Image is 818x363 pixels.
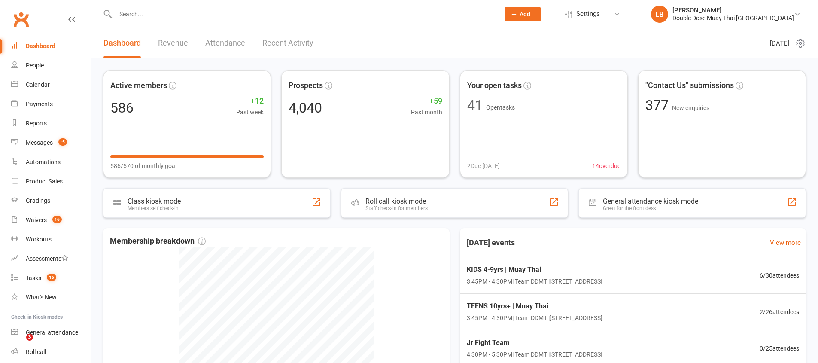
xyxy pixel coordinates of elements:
[467,98,483,112] div: 41
[467,350,602,359] span: 4:30PM - 5:30PM | Team DDMT | [STREET_ADDRESS]
[11,210,91,230] a: Waivers 16
[11,114,91,133] a: Reports
[289,101,322,115] div: 4,040
[26,294,57,301] div: What's New
[603,205,698,211] div: Great for the front desk
[365,197,428,205] div: Roll call kiosk mode
[26,43,55,49] div: Dashboard
[645,79,734,92] span: "Contact Us" submissions
[10,9,32,30] a: Clubworx
[760,307,799,317] span: 2 / 26 attendees
[11,323,91,342] a: General attendance kiosk mode
[467,264,602,275] span: KIDS 4-9yrs | Muay Thai
[467,79,522,92] span: Your open tasks
[47,274,56,281] span: 16
[770,238,801,248] a: View more
[11,75,91,95] a: Calendar
[11,230,91,249] a: Workouts
[58,138,67,146] span: -5
[236,95,264,107] span: +12
[672,104,709,111] span: New enquiries
[11,249,91,268] a: Assessments
[467,301,602,312] span: TEENS 10yrs+ | Muay Thai
[110,235,206,247] span: Membership breakdown
[26,178,63,185] div: Product Sales
[128,197,181,205] div: Class kiosk mode
[26,81,50,88] div: Calendar
[760,344,799,353] span: 0 / 25 attendees
[11,288,91,307] a: What's New
[205,28,245,58] a: Attendance
[760,271,799,280] span: 6 / 30 attendees
[770,38,789,49] span: [DATE]
[26,159,61,165] div: Automations
[9,334,29,354] iframe: Intercom live chat
[651,6,668,23] div: LB
[26,255,68,262] div: Assessments
[505,7,541,21] button: Add
[411,107,442,117] span: Past month
[110,79,167,92] span: Active members
[603,197,698,205] div: General attendance kiosk mode
[11,153,91,172] a: Automations
[460,235,522,250] h3: [DATE] events
[52,216,62,223] span: 16
[289,79,323,92] span: Prospects
[365,205,428,211] div: Staff check-in for members
[113,8,493,20] input: Search...
[645,97,672,113] span: 377
[486,104,515,111] span: Open tasks
[672,14,794,22] div: Double Dose Muay Thai [GEOGRAPHIC_DATA]
[467,277,602,286] span: 3:45PM - 4:30PM | Team DDMT | [STREET_ADDRESS]
[576,4,600,24] span: Settings
[26,217,47,223] div: Waivers
[26,101,53,107] div: Payments
[11,56,91,75] a: People
[26,120,47,127] div: Reports
[26,197,50,204] div: Gradings
[103,28,141,58] a: Dashboard
[11,172,91,191] a: Product Sales
[467,313,602,323] span: 3:45PM - 4:30PM | Team DDMT | [STREET_ADDRESS]
[11,37,91,56] a: Dashboard
[11,95,91,114] a: Payments
[262,28,313,58] a: Recent Activity
[467,337,602,348] span: Jr Fight Team
[110,161,176,171] span: 586/570 of monthly goal
[110,101,134,115] div: 586
[11,191,91,210] a: Gradings
[26,139,53,146] div: Messages
[26,236,52,243] div: Workouts
[11,133,91,153] a: Messages -5
[11,342,91,362] a: Roll call
[128,205,181,211] div: Members self check-in
[520,11,530,18] span: Add
[592,161,620,171] span: 14 overdue
[236,107,264,117] span: Past week
[411,95,442,107] span: +59
[11,268,91,288] a: Tasks 16
[26,275,41,281] div: Tasks
[672,6,794,14] div: [PERSON_NAME]
[158,28,188,58] a: Revenue
[26,329,78,336] div: General attendance
[26,348,46,355] div: Roll call
[467,161,500,171] span: 2 Due [DATE]
[26,334,33,341] span: 3
[26,62,44,69] div: People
